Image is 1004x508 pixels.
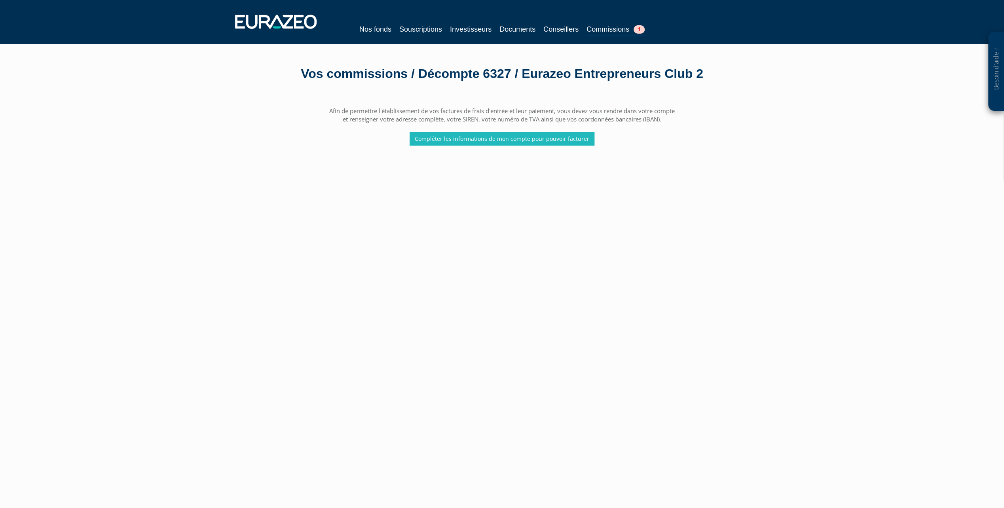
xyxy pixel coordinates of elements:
p: Besoin d'aide ? [992,36,1001,107]
div: Vos commissions / Décompte 6327 / Eurazeo Entrepreneurs Club 2 [277,65,728,83]
a: Commissions1 [586,24,645,36]
a: Souscriptions [399,24,442,35]
a: Investisseurs [450,24,492,35]
div: Afin de permettre l'établissement de vos factures de frais d'entrée et leur paiement, vous devez ... [271,107,734,146]
img: 1732889491-logotype_eurazeo_blanc_rvb.png [235,15,317,29]
a: Conseillers [543,24,579,35]
a: Documents [499,24,535,35]
a: Nos fonds [359,24,391,35]
span: 1 [634,25,645,34]
a: Compléter les informations de mon compte pour pouvoir facturer [410,132,594,146]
